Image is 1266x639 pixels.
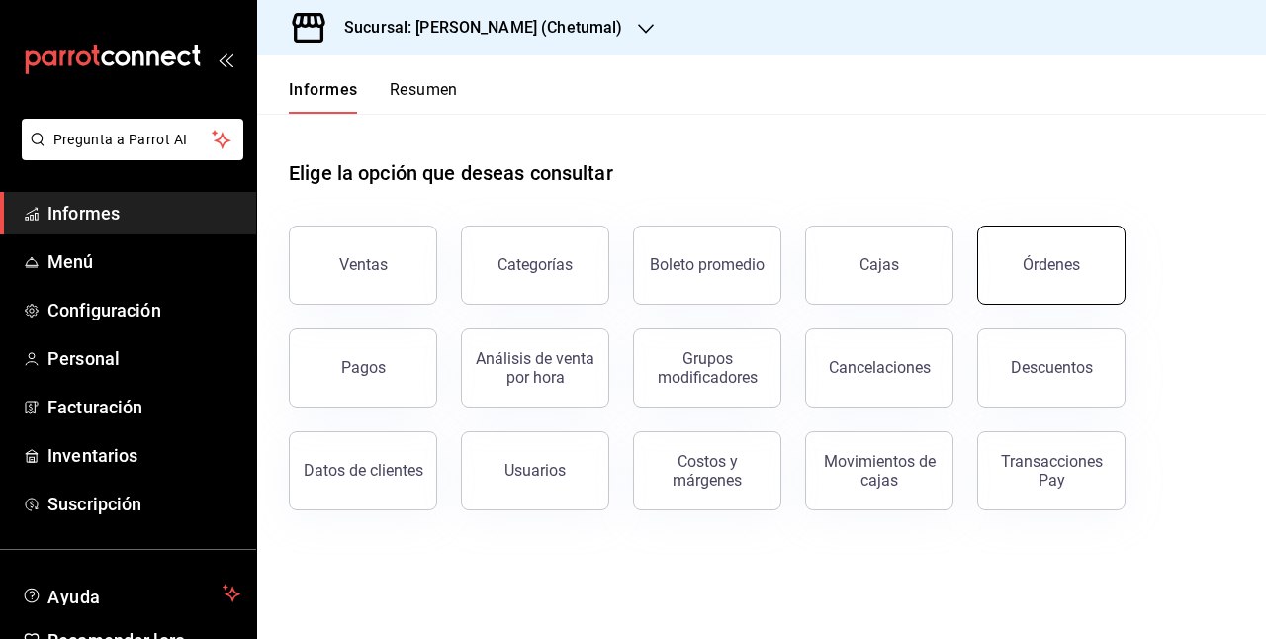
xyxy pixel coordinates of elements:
[47,587,101,607] font: Ayuda
[805,431,953,510] button: Movimientos de cajas
[289,226,437,305] button: Ventas
[289,79,458,114] div: pestañas de navegación
[633,328,781,408] button: Grupos modificadores
[14,143,243,164] a: Pregunta a Parrot AI
[497,255,573,274] font: Categorías
[650,255,765,274] font: Boleto promedio
[344,18,622,37] font: Sucursal: [PERSON_NAME] (Chetumal)
[829,358,931,377] font: Cancelaciones
[341,358,386,377] font: Pagos
[633,226,781,305] button: Boleto promedio
[805,226,953,305] a: Cajas
[289,80,358,99] font: Informes
[1011,358,1093,377] font: Descuentos
[47,300,161,320] font: Configuración
[658,349,758,387] font: Grupos modificadores
[504,461,566,480] font: Usuarios
[461,226,609,305] button: Categorías
[633,431,781,510] button: Costos y márgenes
[390,80,458,99] font: Resumen
[805,328,953,408] button: Cancelaciones
[824,452,936,490] font: Movimientos de cajas
[218,51,233,67] button: abrir_cajón_menú
[289,328,437,408] button: Pagos
[461,431,609,510] button: Usuarios
[289,431,437,510] button: Datos de clientes
[47,494,141,514] font: Suscripción
[977,431,1126,510] button: Transacciones Pay
[53,132,188,147] font: Pregunta a Parrot AI
[47,251,94,272] font: Menú
[47,445,137,466] font: Inventarios
[977,328,1126,408] button: Descuentos
[339,255,388,274] font: Ventas
[289,161,613,185] font: Elige la opción que deseas consultar
[673,452,742,490] font: Costos y márgenes
[476,349,594,387] font: Análisis de venta por hora
[47,203,120,224] font: Informes
[47,397,142,417] font: Facturación
[859,255,900,274] font: Cajas
[22,119,243,160] button: Pregunta a Parrot AI
[977,226,1126,305] button: Órdenes
[1001,452,1103,490] font: Transacciones Pay
[304,461,423,480] font: Datos de clientes
[47,348,120,369] font: Personal
[461,328,609,408] button: Análisis de venta por hora
[1023,255,1080,274] font: Órdenes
